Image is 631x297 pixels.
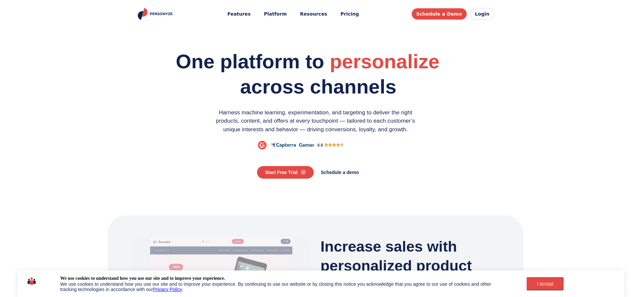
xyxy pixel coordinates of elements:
[265,170,297,175] span: Start Free Trial
[412,8,467,20] a: Schedule a Demo
[60,275,225,281] div: We use cookies to understand how you use our site and to improve your experience.
[321,237,500,295] h3: Increase sales with personalized product recommendations
[240,76,396,98] span: across channels
[223,8,255,20] button: Features
[208,108,423,134] p: Harness machine learning, experimentation, and targeting to deliver the right products, content, ...
[527,277,563,290] button: I accept
[176,50,324,73] span: One platform to
[328,142,332,148] i: 
[332,142,336,148] i: 
[336,142,340,148] i: 
[317,142,323,148] div: 4.6
[531,281,559,286] div: I accept
[336,8,364,20] a: Pricing
[137,8,175,20] img: Personyze
[257,166,313,179] a: Start Free Trial
[324,142,344,148] div: 4.5/5
[153,287,182,292] a: Privacy Policy
[60,281,509,292] div: We use cookies to understand how you use our site and to improve your experience. By continuing t...
[470,8,495,20] a: Login
[130,3,501,25] header: Personyze site header
[324,142,328,148] i: 
[340,142,344,148] i: 
[259,8,291,20] a: Platform
[295,8,332,20] button: Resources
[223,8,363,20] nav: Main menu
[321,170,359,175] span: Schedule a demo
[27,275,36,287] img: icon
[137,8,175,20] a: Personyze home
